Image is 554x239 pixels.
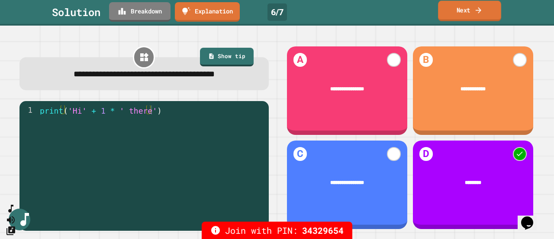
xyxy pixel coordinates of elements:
h1: C [293,147,307,161]
div: 1 [19,105,38,115]
a: Show tip [200,48,254,67]
button: SpeedDial basic example [6,203,16,214]
a: Explanation [175,2,240,22]
div: Solution [52,4,100,20]
button: Change Music [6,225,16,236]
span: 34329654 [302,224,344,237]
h1: B [419,53,433,67]
div: Join with PIN: [202,222,352,239]
iframe: chat widget [518,204,545,230]
h1: A [293,53,307,67]
a: Next [438,1,501,21]
button: Mute music [6,214,16,225]
h1: D [419,147,433,161]
a: Breakdown [109,2,171,22]
div: 6 / 7 [267,3,287,21]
